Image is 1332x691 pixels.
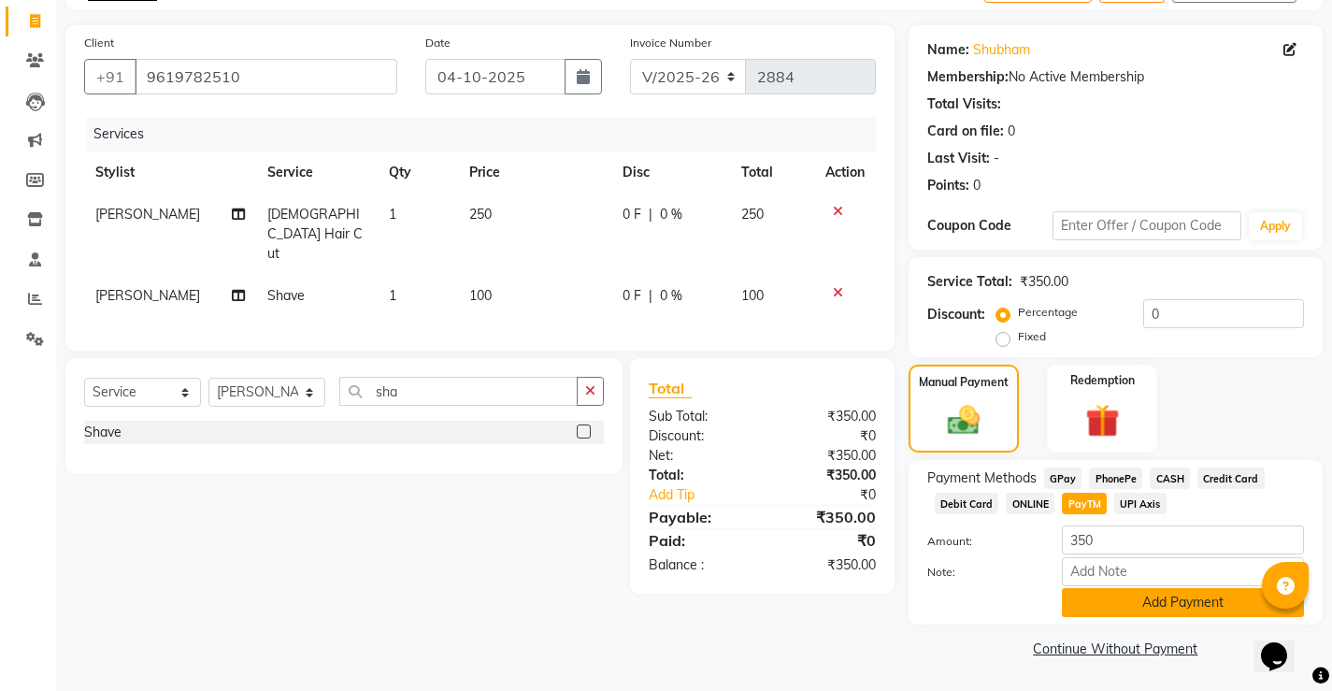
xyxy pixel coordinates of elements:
[1114,493,1167,514] span: UPI Axis
[635,555,762,575] div: Balance :
[973,176,981,195] div: 0
[1070,372,1135,389] label: Redemption
[927,149,990,168] div: Last Visit:
[389,287,396,304] span: 1
[84,59,136,94] button: +91
[635,506,762,528] div: Payable:
[649,286,652,306] span: |
[1006,493,1054,514] span: ONLINE
[927,67,1304,87] div: No Active Membership
[762,506,889,528] div: ₹350.00
[762,529,889,552] div: ₹0
[469,206,492,223] span: 250
[927,94,1001,114] div: Total Visits:
[649,379,692,398] span: Total
[741,206,764,223] span: 250
[339,377,578,406] input: Search or Scan
[1053,211,1241,240] input: Enter Offer / Coupon Code
[762,555,889,575] div: ₹350.00
[611,151,731,194] th: Disc
[919,374,1009,391] label: Manual Payment
[927,67,1009,87] div: Membership:
[635,466,762,485] div: Total:
[938,402,990,439] img: _cash.svg
[783,485,890,505] div: ₹0
[913,533,1048,550] label: Amount:
[927,305,985,324] div: Discount:
[994,149,999,168] div: -
[1018,304,1078,321] label: Percentage
[927,122,1004,141] div: Card on file:
[1197,468,1265,489] span: Credit Card
[256,151,378,194] th: Service
[927,40,969,60] div: Name:
[1253,616,1313,672] iframe: chat widget
[1150,468,1190,489] span: CASH
[425,35,451,51] label: Date
[912,640,1319,659] a: Continue Without Payment
[730,151,813,194] th: Total
[814,151,876,194] th: Action
[95,206,200,223] span: [PERSON_NAME]
[762,466,889,485] div: ₹350.00
[635,426,762,446] div: Discount:
[623,205,641,224] span: 0 F
[1089,468,1142,489] span: PhonePe
[927,216,1053,236] div: Coupon Code
[1008,122,1015,141] div: 0
[762,426,889,446] div: ₹0
[660,205,682,224] span: 0 %
[1062,493,1107,514] span: PayTM
[741,287,764,304] span: 100
[927,272,1012,292] div: Service Total:
[1062,588,1304,617] button: Add Payment
[84,35,114,51] label: Client
[95,287,200,304] span: [PERSON_NAME]
[84,423,122,442] div: Shave
[913,564,1048,581] label: Note:
[973,40,1030,60] a: Shubham
[762,446,889,466] div: ₹350.00
[927,468,1037,488] span: Payment Methods
[1062,557,1304,586] input: Add Note
[1075,400,1130,442] img: _gift.svg
[458,151,610,194] th: Price
[635,407,762,426] div: Sub Total:
[927,176,969,195] div: Points:
[762,407,889,426] div: ₹350.00
[1249,212,1302,240] button: Apply
[84,151,256,194] th: Stylist
[469,287,492,304] span: 100
[623,286,641,306] span: 0 F
[135,59,397,94] input: Search by Name/Mobile/Email/Code
[660,286,682,306] span: 0 %
[635,529,762,552] div: Paid:
[378,151,459,194] th: Qty
[389,206,396,223] span: 1
[630,35,711,51] label: Invoice Number
[649,205,652,224] span: |
[267,287,305,304] span: Shave
[1018,328,1046,345] label: Fixed
[267,206,363,262] span: [DEMOGRAPHIC_DATA] Hair Cut
[635,485,783,505] a: Add Tip
[1044,468,1082,489] span: GPay
[1062,525,1304,554] input: Amount
[635,446,762,466] div: Net:
[1020,272,1068,292] div: ₹350.00
[86,117,890,151] div: Services
[935,493,999,514] span: Debit Card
